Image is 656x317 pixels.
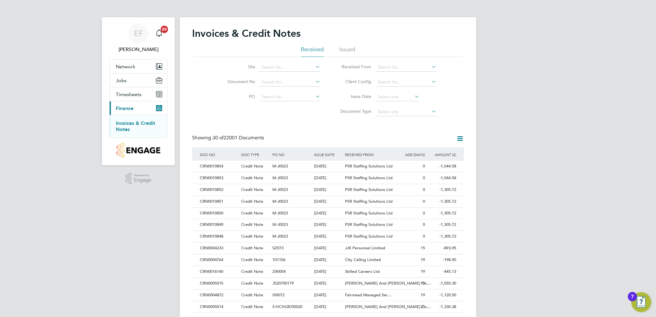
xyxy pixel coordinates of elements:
input: Search for... [376,78,436,87]
span: 21 [421,304,425,309]
span: 0 [423,175,425,180]
div: CRN0010849 [198,219,240,230]
div: [DATE] [313,266,344,277]
label: Issue Date [336,94,371,99]
span: PSR Staffing Solutions Ltd [345,222,393,227]
div: -198.90 [427,254,458,266]
div: CRN0004764 [198,254,240,266]
div: CRN0004233 [198,243,240,254]
span: I00072 [272,292,284,298]
a: Go to home page [109,143,167,158]
div: CRN0010851 [198,196,240,207]
div: -445.13 [427,266,458,277]
span: Credit Note [241,163,263,169]
span: M-J0023 [272,175,288,180]
div: [DATE] [313,219,344,230]
div: [DATE] [313,172,344,184]
div: [DATE] [313,254,344,266]
span: Emma Forsyth [109,46,167,53]
span: Network [116,64,135,70]
div: CRN0010850 [198,208,240,219]
span: PSR Staffing Solutions Ltd [345,234,393,239]
button: Timesheets [110,87,167,101]
a: EF[PERSON_NAME] [109,23,167,53]
span: Credit Note [241,234,263,239]
span: Credit Note [241,281,263,286]
span: Credit Note [241,257,263,262]
button: Open Resource Center, 7 new notifications [631,292,651,312]
div: [DATE] [313,208,344,219]
div: Finance [110,115,167,137]
span: M-J0023 [272,210,288,216]
span: Credit Note [241,304,263,309]
li: Received [301,46,324,57]
span: 15 [421,245,425,251]
span: 0 [423,234,425,239]
span: 20 [161,26,168,33]
span: Credit Note [241,199,263,204]
label: Document No [220,79,255,84]
button: Finance [110,101,167,115]
div: CRN0010854 [198,161,240,172]
div: [DATE] [313,243,344,254]
span: SZ073 [272,245,284,251]
div: -893.95 [427,243,458,254]
span: Credit Note [241,222,263,227]
span: 30 of [212,135,224,141]
span: 19 [421,281,425,286]
span: Credit Note [241,245,263,251]
span: 0 [423,187,425,192]
div: [DATE] [313,231,344,242]
a: Powered byEngage [125,173,152,184]
div: CRN0004872 [198,290,240,301]
span: Credit Note [241,292,263,298]
span: City Calling Limited [345,257,381,262]
div: -1,044.58 [427,161,458,172]
div: -1,330.38 [427,301,458,313]
span: Fairmead Managed Ser… [345,292,392,298]
span: PSR Staffing Solutions Ltd [345,175,393,180]
span: Timesheets [116,91,141,97]
span: M-J0023 [272,163,288,169]
div: ISSUE DATE [313,147,344,162]
div: -1,305.72 [427,231,458,242]
span: M-J0023 [272,222,288,227]
div: -1,050.30 [427,278,458,289]
div: CRN0005014 [198,301,240,313]
div: -1,305.72 [427,196,458,207]
a: 20 [153,23,165,43]
div: CRN0010852 [198,184,240,196]
span: Finance [116,105,133,111]
div: DOC NO [198,147,240,162]
input: Search for... [259,63,320,72]
span: 19 [421,269,425,274]
span: M-J0023 [272,234,288,239]
nav: Main navigation [102,17,175,165]
input: Select one [376,93,419,101]
div: 7 [631,297,634,305]
span: 19 [421,292,425,298]
div: AGE (DAYS) [395,147,427,162]
span: 0 [423,222,425,227]
input: Select one [376,108,436,116]
label: Client Config [336,79,371,84]
div: RECEIVED FROM [343,147,395,162]
div: [DATE] [313,278,344,289]
label: PO [220,94,255,99]
span: Credit Note [241,210,263,216]
div: -1,044.58 [427,172,458,184]
label: Document Type [336,108,371,114]
div: CRN0010853 [198,172,240,184]
div: -1,305.72 [427,208,458,219]
span: PSR Staffing Solutions Ltd [345,187,393,192]
span: Credit Note [241,175,263,180]
input: Search for... [259,78,320,87]
a: Invoices & Credit Notes [116,120,155,132]
span: Credit Note [241,269,263,274]
span: Credit Note [241,187,263,192]
div: CRN0005015 [198,278,240,289]
div: AMOUNT (£) [427,147,458,162]
label: Received From [336,64,371,70]
button: Jobs [110,74,167,87]
div: DOC TYPE [240,147,271,162]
